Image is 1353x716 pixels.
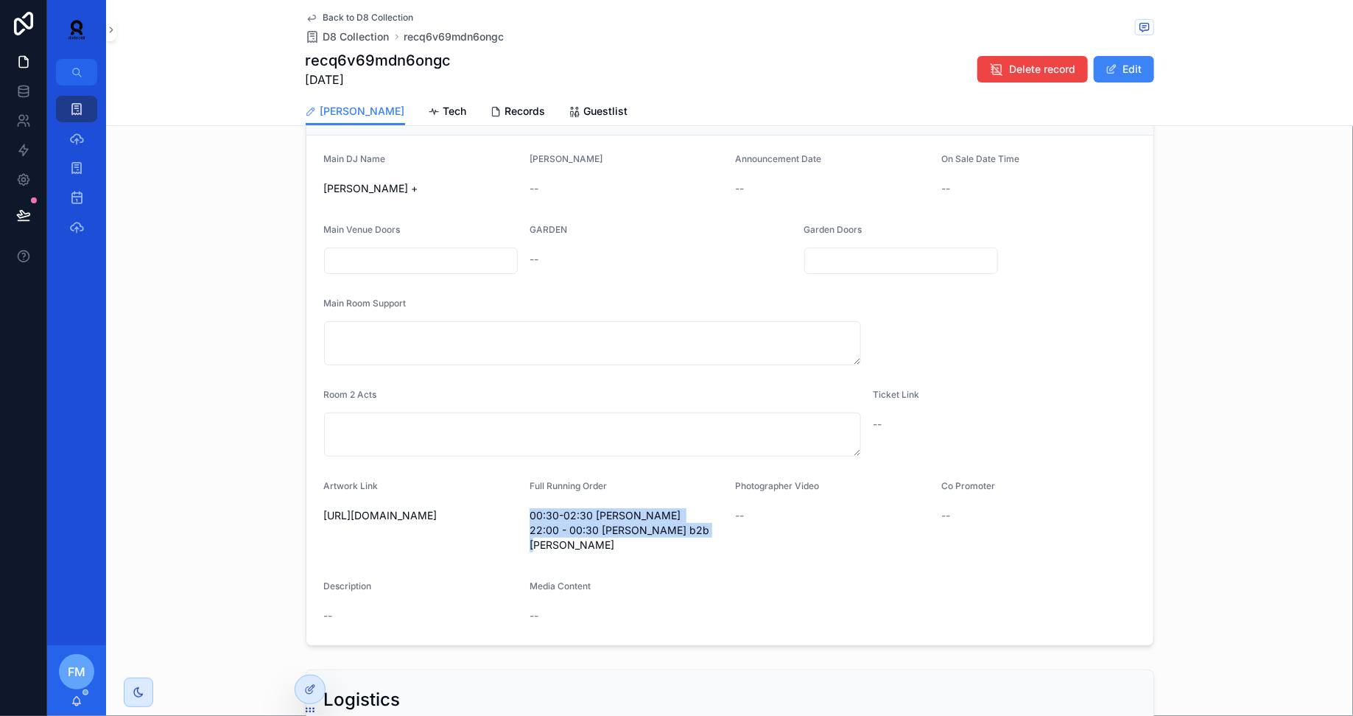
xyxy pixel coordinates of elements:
[443,104,467,119] span: Tech
[530,508,724,552] span: 00:30-02:30 [PERSON_NAME] 22:00 - 00:30 [PERSON_NAME] b2b [PERSON_NAME]
[404,29,505,44] a: recq6v69mdn6ongc
[324,480,379,491] span: Artwork Link
[736,181,745,196] span: --
[530,580,591,592] span: Media Content
[306,71,451,88] span: [DATE]
[530,480,607,491] span: Full Running Order
[530,181,538,196] span: --
[324,389,377,400] span: Room 2 Acts
[59,18,94,41] img: App logo
[306,12,414,24] a: Back to D8 Collection
[873,417,882,432] span: --
[1094,56,1154,83] button: Edit
[584,104,628,119] span: Guestlist
[941,181,950,196] span: --
[324,153,386,164] span: Main DJ Name
[324,608,333,623] span: --
[530,252,538,267] span: --
[941,508,950,523] span: --
[306,29,390,44] a: D8 Collection
[569,98,628,127] a: Guestlist
[324,298,407,309] span: Main Room Support
[429,98,467,127] a: Tech
[324,224,401,235] span: Main Venue Doors
[736,508,745,523] span: --
[977,56,1088,83] button: Delete record
[324,181,519,196] span: [PERSON_NAME] +
[324,508,519,523] span: [URL][DOMAIN_NAME]
[68,663,85,681] span: FM
[324,580,372,592] span: Description
[491,98,546,127] a: Records
[873,389,919,400] span: Ticket Link
[320,104,405,119] span: [PERSON_NAME]
[941,480,995,491] span: Co Promoter
[323,12,414,24] span: Back to D8 Collection
[804,224,862,235] span: Garden Doors
[306,98,405,126] a: [PERSON_NAME]
[1010,62,1076,77] span: Delete record
[47,85,106,259] div: scrollable content
[530,224,567,235] span: GARDEN
[530,608,538,623] span: --
[941,153,1019,164] span: On Sale Date Time
[736,480,820,491] span: Photographer Video
[323,29,390,44] span: D8 Collection
[530,153,602,164] span: [PERSON_NAME]
[736,153,822,164] span: Announcement Date
[306,50,451,71] h1: recq6v69mdn6ongc
[324,688,401,712] h2: Logistics
[505,104,546,119] span: Records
